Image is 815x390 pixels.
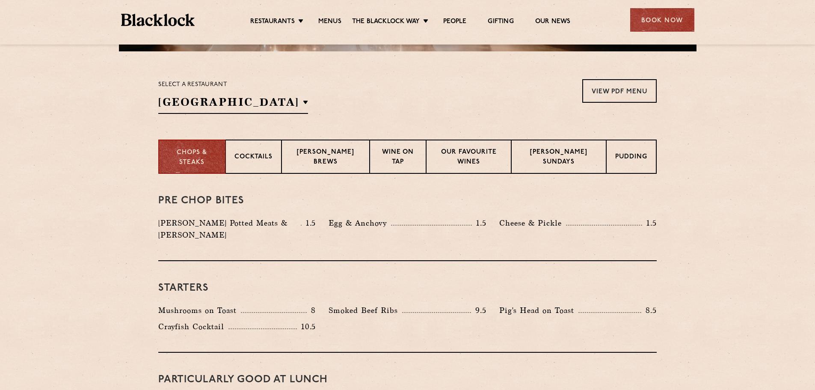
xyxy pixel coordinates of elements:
div: Book Now [630,8,694,32]
p: 1.5 [642,217,657,229]
p: 9.5 [471,305,486,316]
p: Pudding [615,152,647,163]
h3: Starters [158,283,657,294]
p: Egg & Anchovy [329,217,391,229]
h3: PARTICULARLY GOOD AT LUNCH [158,374,657,385]
p: Crayfish Cocktail [158,321,228,333]
p: 1.5 [302,217,316,229]
p: Our favourite wines [435,148,503,168]
p: Cocktails [234,152,273,163]
h2: [GEOGRAPHIC_DATA] [158,95,308,114]
p: 1.5 [472,217,486,229]
a: View PDF Menu [582,79,657,103]
a: Gifting [488,18,513,27]
p: 8 [307,305,316,316]
p: Select a restaurant [158,79,308,90]
p: [PERSON_NAME] Potted Meats & [PERSON_NAME] [158,217,301,241]
p: Chops & Steaks [168,148,216,167]
a: The Blacklock Way [352,18,420,27]
p: Wine on Tap [379,148,417,168]
a: Menus [318,18,341,27]
p: 8.5 [641,305,657,316]
h3: Pre Chop Bites [158,195,657,206]
p: Pig's Head on Toast [499,304,578,316]
p: Mushrooms on Toast [158,304,241,316]
a: Restaurants [250,18,295,27]
p: [PERSON_NAME] Brews [290,148,361,168]
p: Cheese & Pickle [499,217,566,229]
a: People [443,18,466,27]
img: BL_Textured_Logo-footer-cropped.svg [121,14,195,26]
p: Smoked Beef Ribs [329,304,402,316]
p: [PERSON_NAME] Sundays [520,148,597,168]
a: Our News [535,18,571,27]
p: 10.5 [297,321,316,332]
